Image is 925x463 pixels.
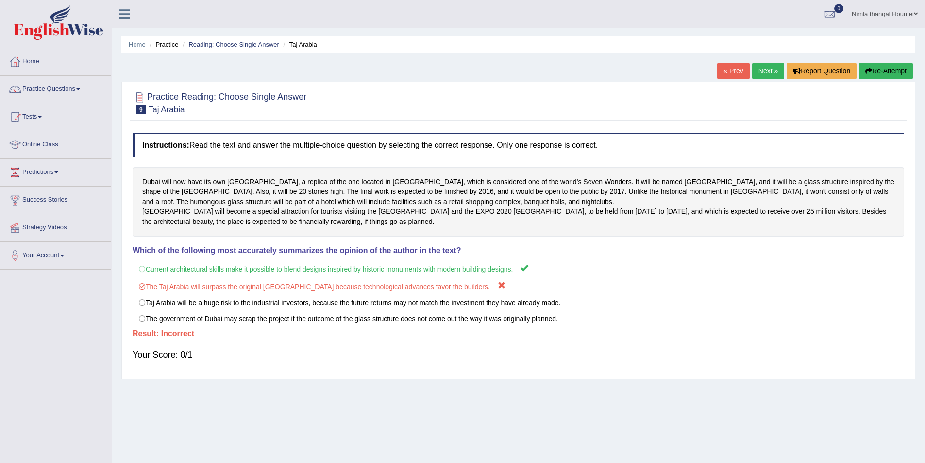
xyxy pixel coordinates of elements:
a: Practice Questions [0,76,111,100]
a: Success Stories [0,187,111,211]
h4: Which of the following most accurately summarizes the opinion of the author in the text? [133,246,904,255]
li: Taj Arabia [281,40,317,49]
label: The government of Dubai may scrap the project if the outcome of the glass structure does not come... [133,310,904,327]
div: Your Score: 0/1 [133,343,904,366]
b: Instructions: [142,141,189,149]
div: Dubai will now have its own [GEOGRAPHIC_DATA], a replica of the one located in [GEOGRAPHIC_DATA],... [133,167,904,237]
li: Practice [147,40,178,49]
label: Current architectural skills make it possible to blend designs inspired by historic monuments wit... [133,259,904,277]
a: Home [129,41,146,48]
label: Taj Arabia will be a huge risk to the industrial investors, because the future returns may not ma... [133,294,904,311]
a: Your Account [0,242,111,266]
h2: Practice Reading: Choose Single Answer [133,90,306,114]
label: The Taj Arabia will surpass the original [GEOGRAPHIC_DATA] because technological advances favor t... [133,277,904,295]
h4: Read the text and answer the multiple-choice question by selecting the correct response. Only one... [133,133,904,157]
a: Tests [0,103,111,128]
button: Report Question [787,63,857,79]
button: Re-Attempt [859,63,913,79]
span: 9 [136,105,146,114]
a: Online Class [0,131,111,155]
a: Predictions [0,159,111,183]
a: Next » [752,63,784,79]
small: Taj Arabia [149,105,185,114]
span: 0 [834,4,844,13]
a: Strategy Videos [0,214,111,239]
a: Reading: Choose Single Answer [188,41,279,48]
a: « Prev [717,63,749,79]
a: Home [0,48,111,72]
h4: Result: [133,329,904,338]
